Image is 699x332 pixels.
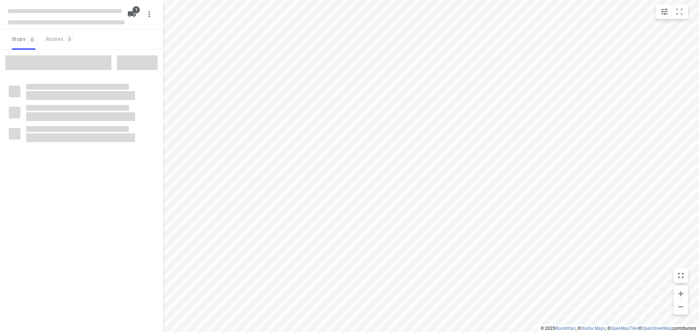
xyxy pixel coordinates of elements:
[555,326,576,331] a: Routetitan
[642,326,672,331] a: OpenStreetMap
[657,4,672,19] button: Map settings
[581,326,605,331] a: Stadia Maps
[541,326,696,331] li: © 2025 , © , © © contributors
[656,4,688,19] div: small contained button group
[611,326,639,331] a: OpenMapTiles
